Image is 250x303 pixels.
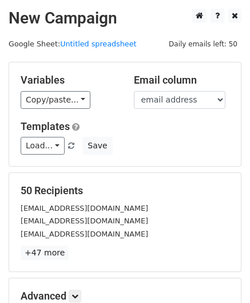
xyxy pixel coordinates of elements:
h2: New Campaign [9,9,241,28]
h5: Email column [134,74,230,86]
small: [EMAIL_ADDRESS][DOMAIN_NAME] [21,204,148,213]
a: Copy/paste... [21,91,90,109]
small: [EMAIL_ADDRESS][DOMAIN_NAME] [21,230,148,238]
button: Save [82,137,112,155]
span: Daily emails left: 50 [165,38,241,50]
a: Untitled spreadsheet [60,40,136,48]
a: +47 more [21,246,69,260]
a: Daily emails left: 50 [165,40,241,48]
h5: 50 Recipients [21,184,229,197]
small: [EMAIL_ADDRESS][DOMAIN_NAME] [21,217,148,225]
a: Load... [21,137,65,155]
iframe: Chat Widget [193,248,250,303]
h5: Variables [21,74,117,86]
small: Google Sheet: [9,40,137,48]
a: Templates [21,120,70,132]
h5: Advanced [21,290,229,302]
